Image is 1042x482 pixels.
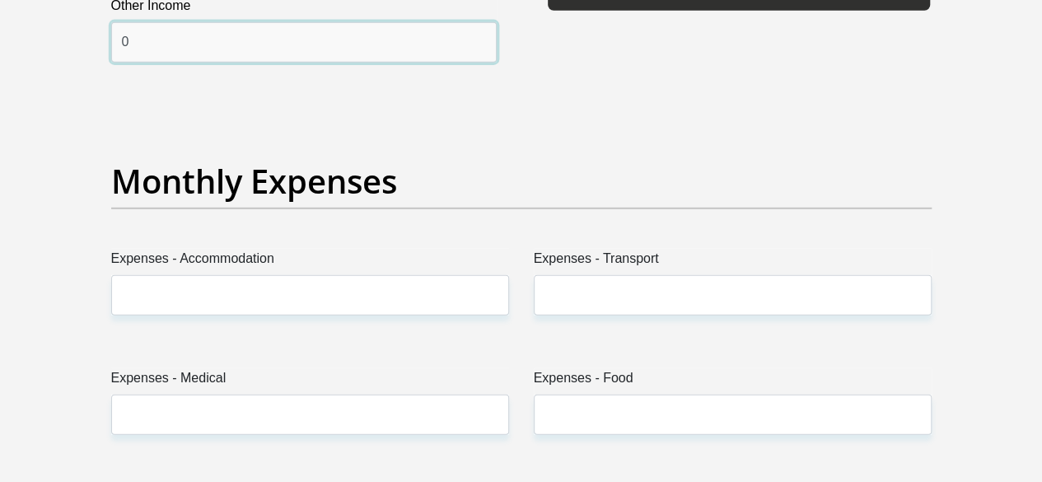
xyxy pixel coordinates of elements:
[534,395,932,435] input: Expenses - Food
[111,249,509,275] label: Expenses - Accommodation
[111,22,497,63] input: Other Income
[111,275,509,316] input: Expenses - Accommodation
[111,368,509,395] label: Expenses - Medical
[534,368,932,395] label: Expenses - Food
[111,395,509,435] input: Expenses - Medical
[111,161,932,201] h2: Monthly Expenses
[534,275,932,316] input: Expenses - Transport
[534,249,932,275] label: Expenses - Transport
